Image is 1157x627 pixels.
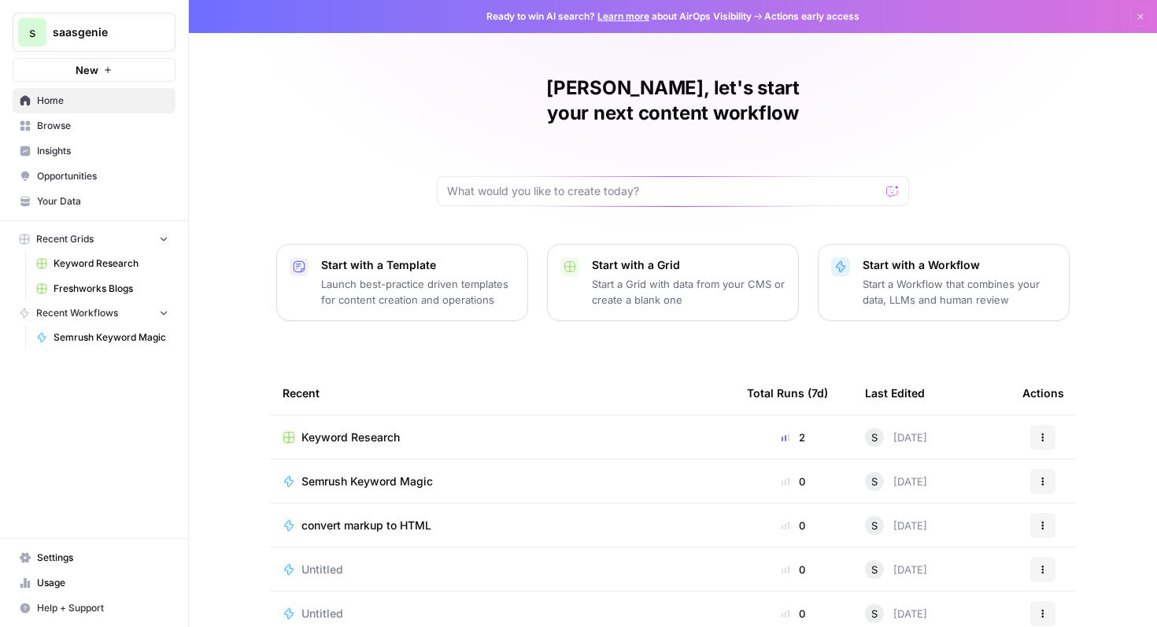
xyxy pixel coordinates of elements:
h1: [PERSON_NAME], let's start your next content workflow [437,76,909,126]
div: Recent [283,371,722,415]
a: Insights [13,138,176,164]
span: S [871,606,878,621]
div: [DATE] [865,604,927,623]
p: Start with a Workflow [863,257,1056,273]
span: Settings [37,551,168,565]
button: Start with a TemplateLaunch best-practice driven templates for content creation and operations [276,244,528,321]
a: convert markup to HTML [283,518,722,533]
button: Start with a GridStart a Grid with data from your CMS or create a blank one [547,244,799,321]
button: Help + Support [13,596,176,621]
a: Untitled [283,562,722,577]
span: S [871,518,878,533]
a: Settings [13,545,176,570]
a: Usage [13,570,176,596]
span: Semrush Keyword Magic [54,330,168,345]
span: saasgenie [53,24,148,40]
p: Start with a Grid [592,257,786,273]
a: Home [13,88,176,113]
a: Semrush Keyword Magic [29,325,176,350]
a: Semrush Keyword Magic [283,474,722,489]
span: S [871,562,878,577]
p: Start a Workflow that combines your data, LLMs and human review [863,276,1056,308]
span: Home [37,94,168,108]
a: Untitled [283,606,722,621]
a: Freshworks Blogs [29,276,176,301]
span: Recent Grids [36,232,94,246]
span: Actions early access [764,9,859,24]
span: Recent Workflows [36,306,118,320]
div: Total Runs (7d) [747,371,828,415]
span: Untitled [301,606,343,621]
div: [DATE] [865,560,927,579]
button: Recent Workflows [13,301,176,325]
button: Recent Grids [13,227,176,251]
span: Usage [37,576,168,590]
span: Insights [37,144,168,158]
a: Keyword Research [29,251,176,276]
span: Freshworks Blogs [54,282,168,296]
p: Start with a Template [321,257,515,273]
span: Keyword Research [301,430,400,445]
div: 0 [747,474,840,489]
div: [DATE] [865,516,927,535]
span: Ready to win AI search? about AirOps Visibility [486,9,752,24]
span: s [29,23,35,42]
span: Semrush Keyword Magic [301,474,433,489]
span: New [76,62,98,78]
span: Untitled [301,562,343,577]
div: Last Edited [865,371,925,415]
div: 0 [747,562,840,577]
span: Help + Support [37,601,168,615]
span: Browse [37,119,168,133]
div: 0 [747,606,840,621]
div: [DATE] [865,428,927,447]
div: Actions [1022,371,1064,415]
span: S [871,430,878,445]
button: Start with a WorkflowStart a Workflow that combines your data, LLMs and human review [818,244,1070,321]
span: convert markup to HTML [301,518,431,533]
div: 0 [747,518,840,533]
input: What would you like to create today? [447,183,880,199]
span: S [871,474,878,489]
span: Your Data [37,194,168,208]
div: [DATE] [865,472,927,491]
span: Keyword Research [54,256,168,271]
a: Browse [13,113,176,138]
span: Opportunities [37,169,168,183]
a: Learn more [597,10,649,22]
a: Opportunities [13,164,176,189]
p: Launch best-practice driven templates for content creation and operations [321,276,515,308]
button: New [13,58,176,82]
a: Your Data [13,189,176,214]
button: Workspace: saasgenie [13,13,176,52]
p: Start a Grid with data from your CMS or create a blank one [592,276,786,308]
div: 2 [747,430,840,445]
a: Keyword Research [283,430,722,445]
